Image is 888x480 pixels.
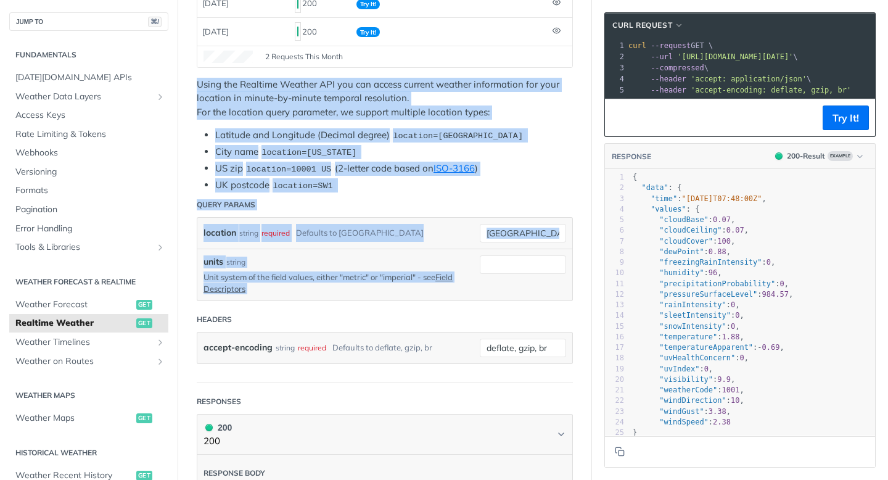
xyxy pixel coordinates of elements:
span: get [136,318,152,328]
span: : , [633,226,749,234]
li: UK postcode [215,178,573,192]
span: 96 [709,268,717,277]
span: Access Keys [15,109,165,122]
span: : , [633,268,722,277]
span: : { [633,205,699,213]
div: 2 [605,51,626,62]
span: 0.69 [762,343,780,352]
span: location=SW1 [273,181,332,191]
div: 3 [605,62,626,73]
span: : , [633,375,735,384]
div: 7 [605,236,624,247]
span: "[DATE]T07:48:00Z" [682,194,762,203]
div: 3 [605,194,624,204]
span: : , [633,386,744,394]
span: Rate Limiting & Tokens [15,128,165,141]
span: : , [633,237,735,246]
span: ⌘/ [148,17,162,27]
div: 14 [605,310,624,321]
h2: Weather Forecast & realtime [9,276,168,288]
div: Response body [203,468,265,479]
a: Weather Mapsget [9,409,168,428]
span: "windGust" [659,407,704,416]
span: "visibility" [659,375,713,384]
span: : , [633,354,749,362]
span: 'accept-encoding: deflate, gzip, br' [691,86,851,94]
button: Show subpages for Weather on Routes [155,357,165,366]
a: Error Handling [9,220,168,238]
span: : , [633,396,744,405]
div: 8 [605,247,624,257]
span: 0 [767,258,771,267]
a: Pagination [9,201,168,219]
h2: Weather Maps [9,390,168,401]
button: cURL Request [608,19,688,31]
div: Headers [197,314,232,325]
span: 200 [205,424,213,431]
div: 5 [605,215,624,225]
span: 2 Requests This Month [265,51,343,62]
span: 'accept: application/json' [691,75,807,83]
div: 17 [605,342,624,353]
span: "temperature" [659,333,717,341]
span: "cloudBase" [659,215,708,224]
li: US zip (2-letter code based on ) [215,162,573,176]
a: Weather Data LayersShow subpages for Weather Data Layers [9,88,168,106]
div: Defaults to deflate, gzip, br [332,339,432,357]
button: Copy to clipboard [611,109,628,127]
span: 2.38 [713,418,731,426]
div: 5 [605,85,626,96]
span: [DATE] [202,27,229,36]
a: Tools & LibrariesShow subpages for Tools & Libraries [9,238,168,257]
span: Tools & Libraries [15,241,152,254]
div: string [276,339,295,357]
a: Access Keys [9,106,168,125]
span: "time" [651,194,677,203]
span: Weather Timelines [15,336,152,349]
div: 9 [605,257,624,268]
button: JUMP TO⌘/ [9,12,168,31]
span: location=[GEOGRAPHIC_DATA] [393,131,523,141]
span: 0.07 [713,215,731,224]
span: Error Handling [15,223,165,235]
span: 200 [297,27,298,36]
label: accept-encoding [203,339,273,357]
a: ISO-3166 [434,162,475,174]
span: "windDirection" [659,396,726,405]
label: units [203,255,223,268]
span: 0 [731,322,735,331]
div: Query Params [197,199,255,210]
span: "cloudCeiling" [659,226,721,234]
span: 3.38 [709,407,726,416]
div: 15 [605,321,624,332]
span: "uvIndex" [659,365,699,373]
button: Try It! [823,106,869,130]
div: 200 [203,421,232,434]
span: "pressureSurfaceLevel" [659,290,757,299]
div: 22 [605,395,624,406]
span: : , [633,279,789,288]
p: Using the Realtime Weather API you can access current weather information for your location in mi... [197,78,573,120]
a: Realtime Weatherget [9,314,168,333]
div: 25 [605,428,624,438]
a: Rate Limiting & Tokens [9,125,168,144]
a: Field Descriptors [203,272,453,293]
button: 200200-ResultExample [769,150,869,162]
span: "precipitationProbability" [659,279,775,288]
div: 23 [605,407,624,417]
span: 10 [731,396,739,405]
span: : , [633,258,775,267]
span: Pagination [15,204,165,216]
span: [DATE][DOMAIN_NAME] APIs [15,72,165,84]
p: Unit system of the field values, either "metric" or "imperial" - see [203,271,461,294]
div: 200 - Result [787,151,825,162]
span: "data" [641,183,668,192]
span: "temperatureApparent" [659,343,753,352]
span: cURL Request [612,20,672,31]
a: Webhooks [9,144,168,162]
span: get [136,413,152,423]
span: 1.88 [722,333,740,341]
span: 0.07 [726,226,744,234]
span: "humidity" [659,268,704,277]
span: 0 [779,279,784,288]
